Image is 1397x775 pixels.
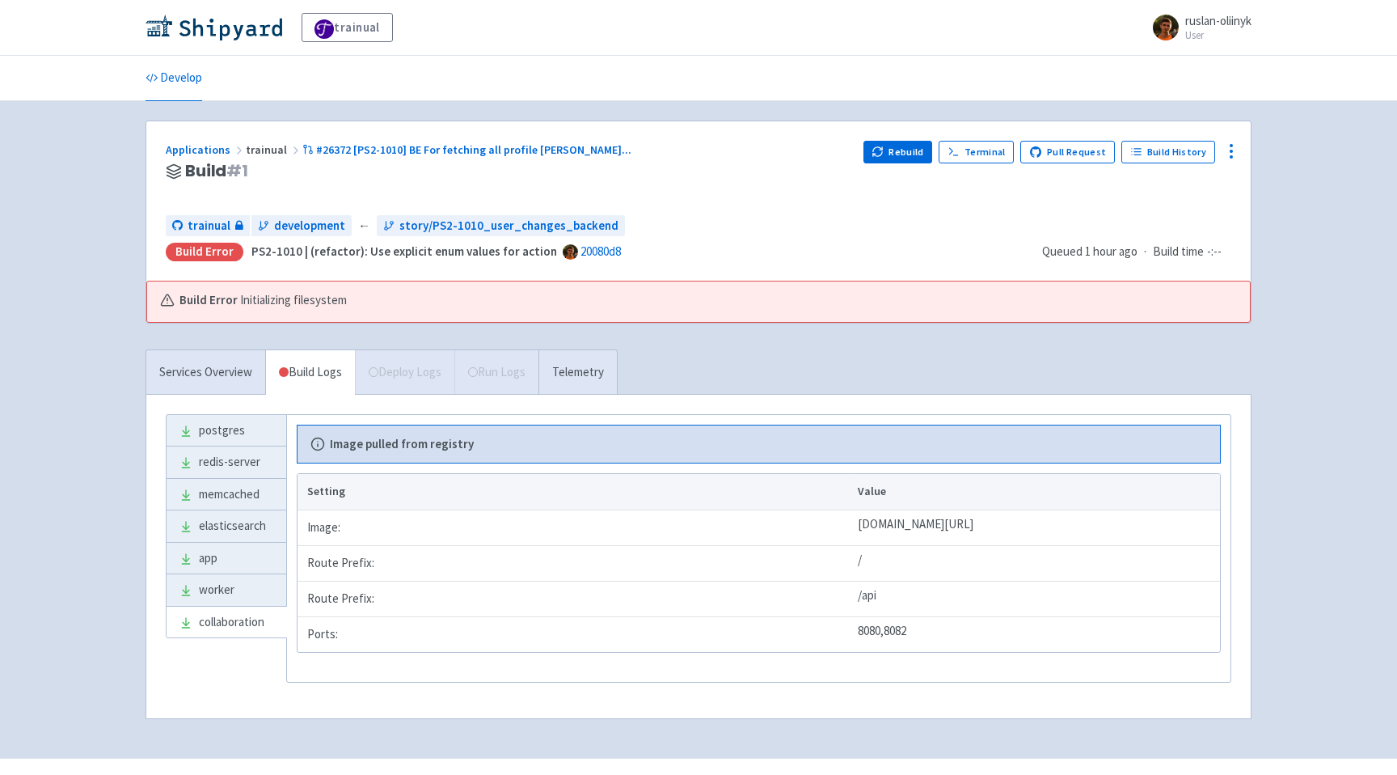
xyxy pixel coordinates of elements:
span: ← [358,217,370,235]
a: redis-server [167,447,286,478]
img: Shipyard logo [146,15,282,40]
b: Build Error [179,291,238,310]
td: /api [853,581,1220,616]
span: trainual [246,142,302,157]
span: Build time [1153,243,1204,261]
span: # 1 [226,159,248,182]
strong: PS2-1010 | (refactor): Use explicit enum values for action [251,244,557,259]
a: story/PS2-1010_user_changes_backend [377,215,625,237]
a: Applications [166,142,246,157]
div: Build Error [166,243,243,261]
span: #26372 [PS2-1010] BE For fetching all profile [PERSON_NAME] ... [316,142,631,157]
a: ruslan-oliinyk User [1143,15,1251,40]
a: collaboration [167,607,286,638]
span: ruslan-oliinyk [1185,13,1251,28]
a: trainual [302,13,393,42]
a: #26372 [PS2-1010] BE For fetching all profile [PERSON_NAME]... [302,142,634,157]
a: Services Overview [146,350,265,395]
a: 20080d8 [580,244,621,259]
span: trainual [188,217,230,235]
a: memcached [167,479,286,510]
span: Initializing filesystem [240,291,347,310]
span: story/PS2-1010_user_changes_backend [399,217,618,235]
a: worker [167,574,286,606]
a: postgres [167,415,286,447]
span: development [274,217,345,235]
span: -:-- [1207,243,1222,261]
td: [DOMAIN_NAME][URL] [853,510,1220,545]
td: / [853,545,1220,581]
b: Image pulled from registry [330,435,474,454]
a: Develop [146,56,202,101]
span: Build [185,162,248,180]
a: Pull Request [1020,141,1115,163]
a: app [167,543,286,574]
a: elasticsearch [167,510,286,542]
th: Value [853,474,1220,510]
th: Setting [298,474,853,510]
time: 1 hour ago [1085,244,1137,259]
td: Ports: [298,616,853,652]
button: Rebuild [863,141,933,163]
a: trainual [166,215,250,237]
div: · [1042,243,1231,261]
a: Terminal [939,141,1014,163]
td: Route Prefix: [298,545,853,581]
a: Build Logs [266,350,355,395]
td: Image: [298,510,853,545]
td: Route Prefix: [298,581,853,616]
span: Queued [1042,244,1137,259]
small: User [1185,30,1251,40]
td: 8080,8082 [853,616,1220,652]
a: development [251,215,352,237]
a: Build History [1121,141,1215,163]
a: Telemetry [538,350,617,395]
